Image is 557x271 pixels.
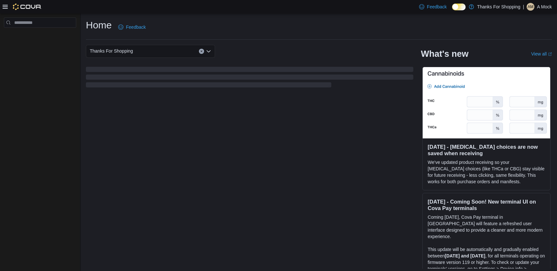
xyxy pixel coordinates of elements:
svg: External link [548,52,552,56]
button: Open list of options [206,49,211,54]
span: AM [528,3,533,11]
h2: What's new [421,49,469,59]
span: Feedback [427,4,447,10]
p: We've updated product receiving so your [MEDICAL_DATA] choices (like THCa or CBG) stay visible fo... [428,159,545,185]
a: Feedback [417,0,449,13]
input: Dark Mode [452,4,466,10]
a: View allExternal link [531,51,552,56]
button: Clear input [199,49,204,54]
strong: [DATE] and [DATE] [445,253,485,258]
p: | [523,3,524,11]
span: Thanks For Shopping [90,47,133,55]
div: A Mock [527,3,534,11]
a: Feedback [116,21,148,34]
h3: [DATE] - [MEDICAL_DATA] choices are now saved when receiving [428,144,545,156]
h3: [DATE] - Coming Soon! New terminal UI on Cova Pay terminals [428,198,545,211]
nav: Complex example [4,29,76,45]
p: Thanks For Shopping [477,3,521,11]
h1: Home [86,19,112,32]
span: Feedback [126,24,146,30]
p: Coming [DATE], Cova Pay terminal in [GEOGRAPHIC_DATA] will feature a refreshed user interface des... [428,214,545,240]
p: A Mock [537,3,552,11]
span: Loading [86,68,413,89]
span: Dark Mode [452,10,452,11]
img: Cova [13,4,42,10]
